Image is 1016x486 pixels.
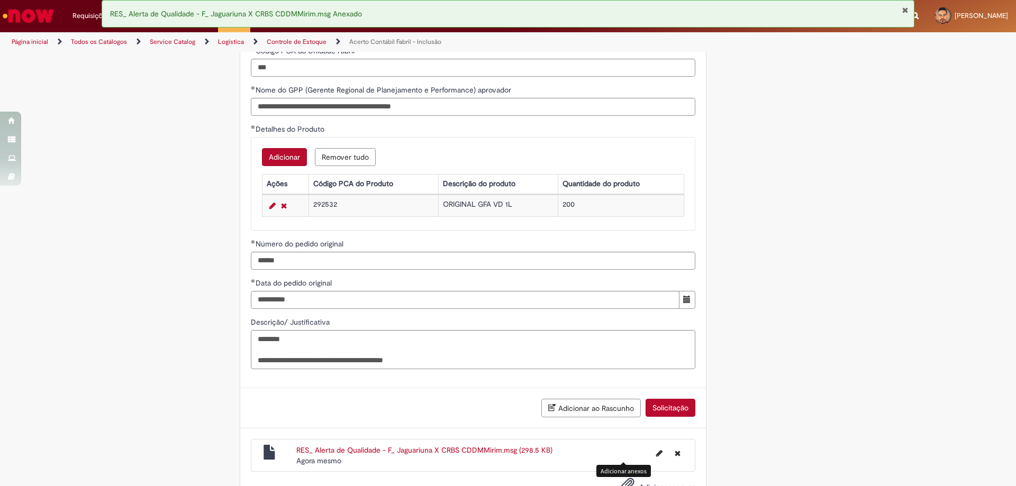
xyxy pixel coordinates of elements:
[541,399,641,417] button: Adicionar ao Rascunho
[902,6,909,14] button: Fechar Notificação
[278,199,289,212] a: Remover linha 1
[267,38,326,46] a: Controle de Estoque
[650,445,669,462] button: Editar nome de arquivo RES_ Alerta de Qualidade - F_ Jaguariuna X CRBS CDDMMirim.msg
[251,98,695,116] input: Nome do GPP (Gerente Regional de Planejamento e Performance) aprovador
[256,85,513,95] span: Nome do GPP (Gerente Regional de Planejamento e Performance) aprovador
[251,252,695,270] input: Número do pedido original
[596,465,651,477] div: Adicionar anexos
[558,195,684,216] td: 200
[150,38,195,46] a: Service Catalog
[309,195,439,216] td: 292532
[256,239,346,249] span: Número do pedido original
[218,38,244,46] a: Logistica
[251,291,679,309] input: Data do pedido original 14 August 2025 Thursday
[251,86,256,90] span: Obrigatório Preenchido
[955,11,1008,20] span: [PERSON_NAME]
[251,125,256,129] span: Obrigatório Preenchido
[256,46,357,56] span: Código PCA da Unidade Fabril
[558,174,684,194] th: Quantidade do produto
[315,148,376,166] button: Remover todas as linhas de Detalhes do Produto
[251,330,695,369] textarea: Descrição/ Justificativa
[1,5,56,26] img: ServiceNow
[439,195,558,216] td: ORIGINAL GFA VD 1L
[251,279,256,283] span: Obrigatório Preenchido
[256,124,326,134] span: Detalhes do Produto
[296,456,341,465] time: 29/09/2025 13:42:07
[439,174,558,194] th: Descrição do produto
[71,38,127,46] a: Todos os Catálogos
[668,445,687,462] button: Excluir RES_ Alerta de Qualidade - F_ Jaguariuna X CRBS CDDMMirim.msg
[646,399,695,417] button: Solicitação
[296,445,552,455] a: RES_ Alerta de Qualidade - F_ Jaguariuna X CRBS CDDMMirim.msg (298.5 KB)
[72,11,110,21] span: Requisições
[262,174,309,194] th: Ações
[12,38,48,46] a: Página inicial
[8,32,669,52] ul: Trilhas de página
[309,174,439,194] th: Código PCA do Produto
[251,240,256,244] span: Obrigatório Preenchido
[349,38,441,46] a: Acerto Contábil Fabril - Inclusão
[110,9,362,19] span: RES_ Alerta de Qualidade - F_ Jaguariuna X CRBS CDDMMirim.msg Anexado
[251,317,332,327] span: Descrição/ Justificativa
[296,456,341,465] span: Agora mesmo
[679,291,695,309] button: Mostrar calendário para Data do pedido original
[256,278,334,288] span: Data do pedido original
[267,199,278,212] a: Editar Linha 1
[262,148,307,166] button: Adicionar uma linha para Detalhes do Produto
[251,59,695,77] input: Código PCA da Unidade Fabril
